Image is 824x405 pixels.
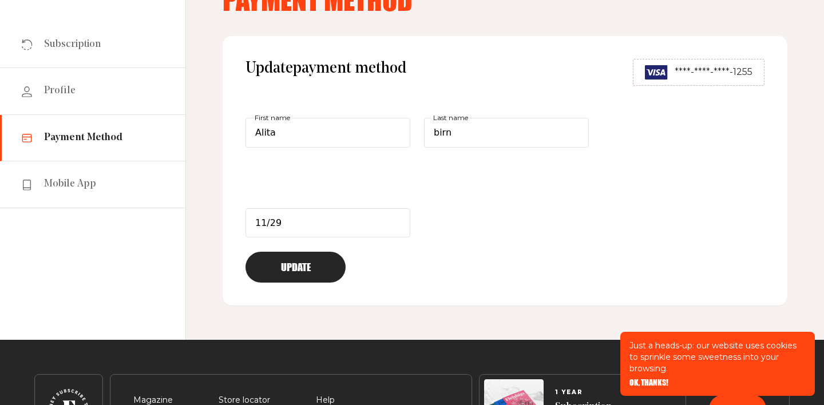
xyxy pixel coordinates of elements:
[44,131,122,145] span: Payment Method
[245,59,406,86] span: Update payment method
[44,38,101,51] span: Subscription
[245,118,410,148] input: First name
[316,395,335,405] a: Help
[44,84,76,98] span: Profile
[424,208,589,294] iframe: cvv
[424,118,589,148] input: Last name
[555,389,612,396] span: 1 YEAR
[245,208,410,238] input: Please enter a valid expiration date in the format MM/YY
[219,395,270,405] a: Store locator
[44,177,96,191] span: Mobile App
[245,252,346,283] button: Update
[245,161,589,247] iframe: card
[252,111,292,124] label: First name
[629,379,668,387] button: OK, THANKS!
[431,111,470,124] label: Last name
[645,65,668,80] img: Visa
[629,340,806,374] p: Just a heads-up: our website uses cookies to sprinkle some sweetness into your browsing.
[133,395,173,405] a: Magazine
